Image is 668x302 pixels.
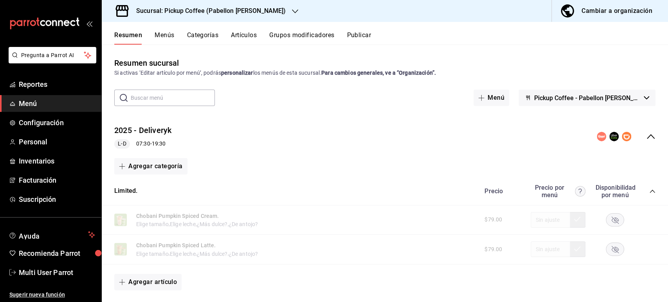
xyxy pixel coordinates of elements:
button: Pregunta a Parrot AI [9,47,96,63]
span: L-D [115,140,129,148]
button: Artículos [231,31,257,45]
span: Personal [19,137,95,147]
span: Configuración [19,117,95,128]
div: Precio por menú [531,184,585,199]
div: Resumen sucursal [114,57,179,69]
button: collapse-category-row [649,188,655,194]
span: Reportes [19,79,95,90]
button: Menú [474,90,509,106]
button: Limited. [114,187,137,196]
div: Disponibilidad por menú [595,184,634,199]
span: Pickup Coffee - Pabellon [PERSON_NAME] [534,94,641,102]
span: Suscripción [19,194,95,205]
span: Facturación [19,175,95,185]
div: 07:30 - 19:30 [114,139,171,149]
button: Agregar categoría [114,158,187,174]
button: 2025 - Deliveryk [114,125,171,136]
strong: Para cambios generales, ve a “Organización”. [321,70,436,76]
button: Pickup Coffee - Pabellon [PERSON_NAME] [519,90,655,106]
div: Cambiar a organización [582,5,652,16]
div: Si activas ‘Editar artículo por menú’, podrás los menús de esta sucursal. [114,69,655,77]
button: Grupos modificadores [269,31,334,45]
span: Menú [19,98,95,109]
button: Categorías [187,31,219,45]
span: Multi User Parrot [19,267,95,278]
div: Precio [477,187,527,195]
span: Recomienda Parrot [19,248,95,259]
button: Menús [155,31,174,45]
h3: Sucursal: Pickup Coffee (Pabellon [PERSON_NAME]) [130,6,286,16]
button: Agregar artículo [114,274,182,290]
strong: personalizar [221,70,253,76]
button: open_drawer_menu [86,20,92,27]
span: Pregunta a Parrot AI [21,51,84,59]
input: Buscar menú [131,90,215,106]
a: Pregunta a Parrot AI [5,57,96,65]
span: Ayuda [19,230,85,239]
span: Sugerir nueva función [9,291,95,299]
button: Resumen [114,31,142,45]
div: navigation tabs [114,31,668,45]
div: collapse-menu-row [102,119,668,155]
button: Publicar [347,31,371,45]
span: Inventarios [19,156,95,166]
